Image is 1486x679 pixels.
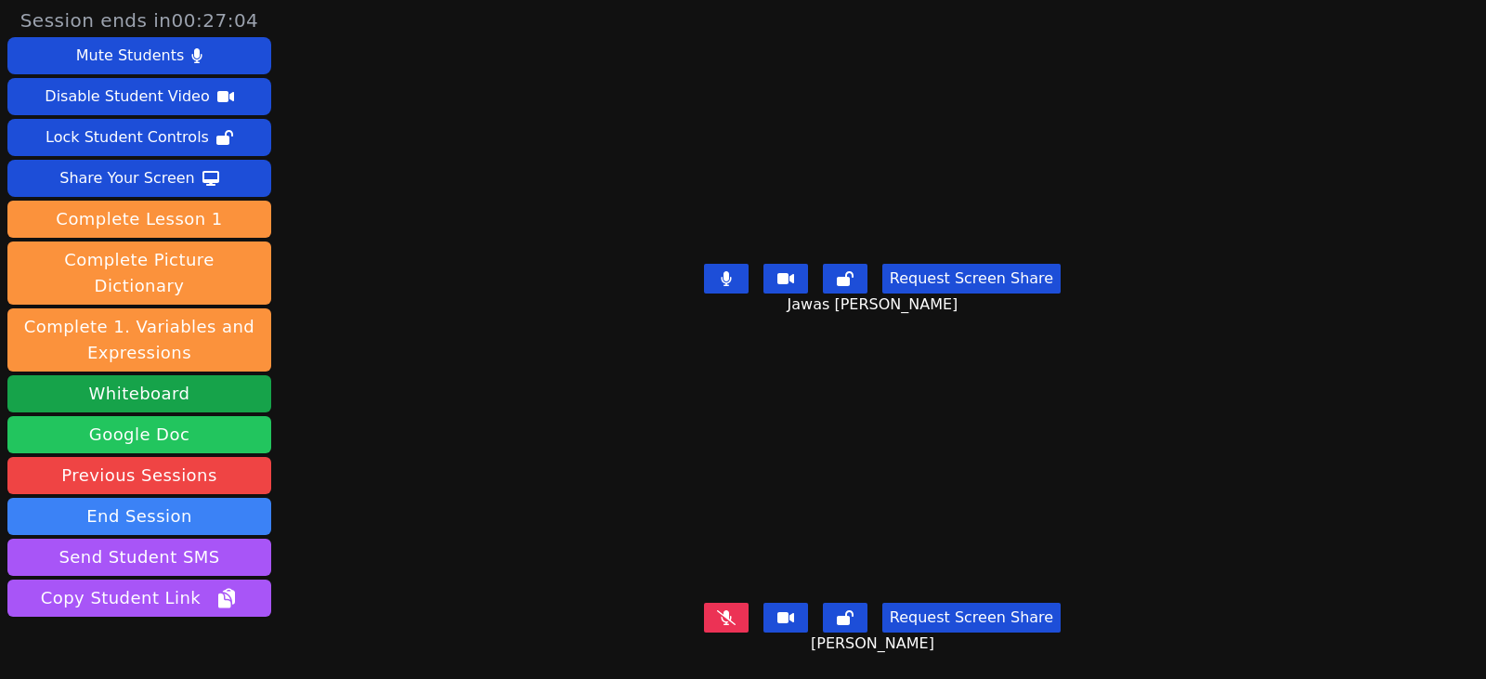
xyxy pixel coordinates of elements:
[46,123,209,152] div: Lock Student Controls
[7,242,271,305] button: Complete Picture Dictionary
[7,416,271,453] a: Google Doc
[59,163,195,193] div: Share Your Screen
[882,264,1061,294] button: Request Screen Share
[7,457,271,494] a: Previous Sessions
[7,498,271,535] button: End Session
[7,539,271,576] button: Send Student SMS
[7,375,271,412] button: Whiteboard
[788,294,963,316] span: Jawas [PERSON_NAME]
[7,201,271,238] button: Complete Lesson 1
[882,603,1061,633] button: Request Screen Share
[76,41,184,71] div: Mute Students
[45,82,209,111] div: Disable Student Video
[7,78,271,115] button: Disable Student Video
[7,308,271,372] button: Complete 1. Variables and Expressions
[41,585,238,611] span: Copy Student Link
[172,9,259,32] time: 00:27:04
[7,119,271,156] button: Lock Student Controls
[7,37,271,74] button: Mute Students
[7,580,271,617] button: Copy Student Link
[811,633,939,655] span: [PERSON_NAME]
[20,7,259,33] span: Session ends in
[7,160,271,197] button: Share Your Screen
